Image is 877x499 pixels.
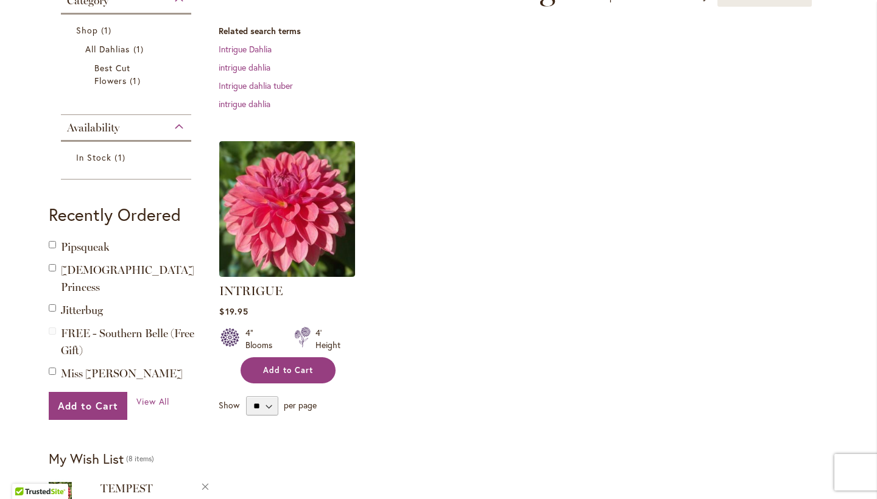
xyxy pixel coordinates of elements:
[126,454,154,463] span: 8 items
[315,327,340,351] div: 4' Height
[58,399,118,412] span: Add to Cart
[219,399,239,411] span: Show
[219,80,293,91] a: Intrigue dahlia tuber
[85,43,130,55] span: All Dahlias
[133,43,147,55] span: 1
[67,121,119,134] span: Availability
[219,305,248,317] span: $19.95
[136,396,170,408] a: View All
[219,25,828,37] dt: Related search terms
[100,482,153,495] a: TEMPEST
[101,24,114,37] span: 1
[61,367,183,380] a: Miss [PERSON_NAME]
[61,327,194,357] span: FREE - Southern Belle (Free Gift)
[136,396,170,407] span: View All
[61,263,194,294] a: [DEMOGRAPHIC_DATA] Princess
[130,74,143,87] span: 1
[219,61,270,73] a: intrigue dahlia
[219,284,283,298] a: INTRIGUE
[49,203,181,226] strong: Recently Ordered
[61,240,110,254] a: Pipsqueak
[85,43,170,55] a: All Dahlias
[284,399,317,411] span: per page
[241,357,336,383] button: Add to Cart
[9,456,43,490] iframe: Launch Accessibility Center
[49,392,127,420] button: Add to Cart
[94,62,130,86] span: Best Cut Flowers
[49,450,124,467] strong: My Wish List
[245,327,280,351] div: 4" Blooms
[61,304,103,317] a: Jitterbug
[114,151,128,164] span: 1
[94,61,161,87] a: Best Cut Flowers
[263,365,313,375] span: Add to Cart
[76,24,98,36] span: Shop
[219,43,272,55] a: Intrigue Dahlia
[219,268,355,279] a: INTRIGUE
[76,151,179,164] a: In Stock 1
[76,24,179,37] a: Shop
[76,152,111,163] span: In Stock
[219,141,355,277] img: INTRIGUE
[219,98,270,110] a: intrigue dahlia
